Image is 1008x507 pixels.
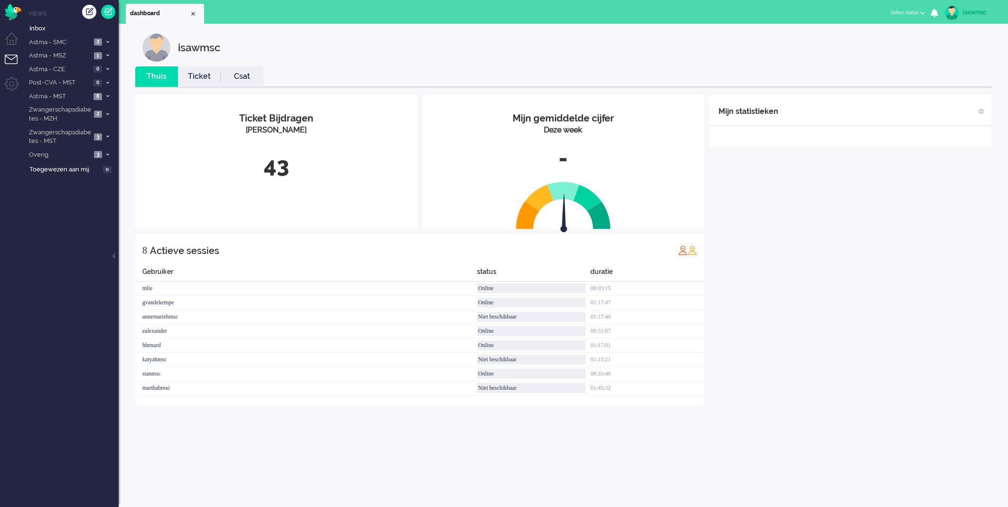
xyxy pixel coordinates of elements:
img: profile_orange.svg [688,245,697,255]
span: 0 [93,79,102,86]
span: dashboard [130,9,189,18]
img: avatar [945,6,959,20]
div: Niet beschikbaar [477,383,586,393]
li: Tickets menu [5,55,26,76]
div: Gebruiker [135,267,477,282]
span: 2 [94,38,102,46]
div: Niet beschikbaar [477,355,586,365]
div: Niet beschikbaar [477,312,586,322]
div: - [429,143,698,174]
span: Astma - MST [28,92,91,101]
div: 00:03:15 [590,282,704,296]
img: profile_red.svg [678,245,688,255]
button: Select status [885,6,931,19]
span: 8 [93,93,102,100]
div: Online [477,340,586,350]
span: 1 [94,52,102,59]
span: Zwangerschapsdiabetes - MST [28,128,91,146]
span: Astma - SMC [28,38,91,47]
span: Inbox [29,24,119,33]
div: Ticket Bijdragen [142,112,411,125]
a: Inbox [28,23,119,33]
div: 8 [142,241,147,260]
span: Post-CVA - MST [28,78,91,87]
div: Mijn statistieken [719,102,778,121]
div: 01:17:40 [590,310,704,324]
div: stanmsc [135,367,477,381]
div: Creëer ticket [82,5,96,19]
div: katyahmsc [135,353,477,367]
div: 43 [142,150,411,181]
div: 01:17:47 [590,296,704,310]
div: 00:33:46 [590,367,704,381]
div: Online [477,298,586,308]
div: Close tab [189,10,197,18]
div: [PERSON_NAME] [142,125,411,136]
li: Admin menu [5,77,26,98]
span: 2 [94,111,102,118]
div: 01:45:32 [590,381,704,395]
a: Csat [221,71,263,82]
div: Deze week [429,125,698,136]
div: 00:51:07 [590,324,704,338]
li: Ticket [178,66,221,87]
div: mlie [135,282,477,296]
li: Dashboard [126,4,204,24]
li: Thuis [135,66,178,87]
img: arrow.svg [543,194,584,235]
img: flow_omnibird.svg [5,4,21,20]
span: Select status [890,9,919,16]
div: marthabmsc [135,381,477,395]
a: Ticket [178,71,221,82]
a: Quick Ticket [101,5,115,19]
div: 01:17:01 [590,338,704,353]
div: Mijn gemiddelde cijfer [429,112,698,125]
span: 0 [93,66,102,73]
span: Astma - MSZ [28,51,91,60]
div: isawmsc [178,33,220,62]
a: isawmsc [943,6,999,20]
span: Overig [28,150,91,160]
div: Online [477,283,586,293]
div: hbenard [135,338,477,353]
div: isawmsc [963,8,999,17]
li: Views [28,9,119,18]
div: status [477,267,591,282]
div: duratie [590,267,704,282]
div: Actieve sessies [150,241,219,260]
span: 3 [94,151,102,158]
div: ealexander [135,324,477,338]
li: Dashboard menu [5,32,26,54]
div: Online [477,326,586,336]
div: 01:15:21 [590,353,704,367]
a: Toegewezen aan mij 0 [28,164,119,174]
span: Zwangerschapsdiabetes - MZH [28,105,91,123]
a: Thuis [135,71,178,82]
span: Astma - CZE [28,65,91,74]
a: Omnidesk [5,6,21,13]
div: Online [477,369,586,379]
span: 0 [103,166,112,173]
li: Select status [885,3,931,24]
li: Csat [221,66,263,87]
img: semi_circle.svg [516,181,611,229]
img: customer.svg [142,33,171,62]
div: gvandekempe [135,296,477,310]
span: 3 [94,133,102,141]
div: annemariehmsc [135,310,477,324]
span: Toegewezen aan mij [29,165,100,174]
